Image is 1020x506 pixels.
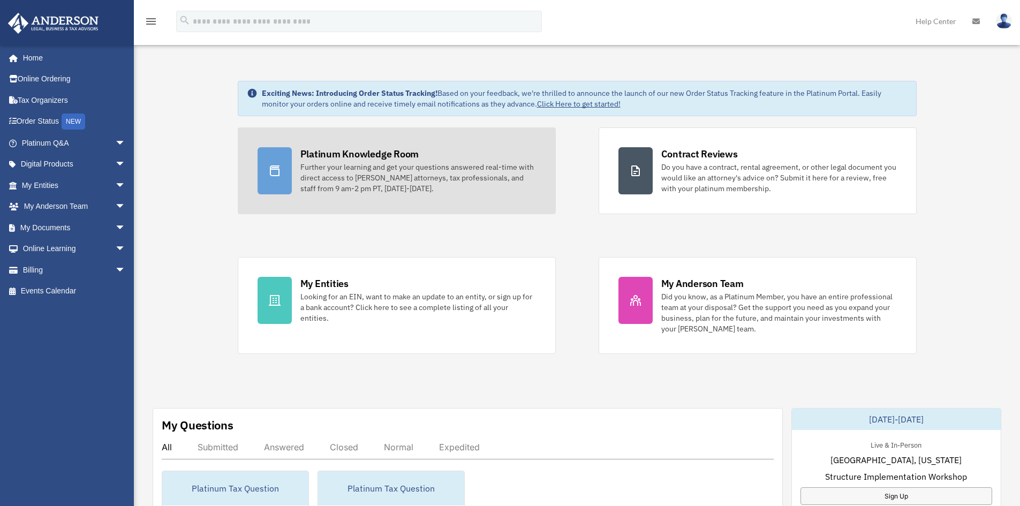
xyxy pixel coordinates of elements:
[537,99,621,109] a: Click Here to get started!
[179,14,191,26] i: search
[162,417,233,433] div: My Questions
[115,175,137,197] span: arrow_drop_down
[162,442,172,452] div: All
[7,47,137,69] a: Home
[145,15,157,28] i: menu
[7,175,142,196] a: My Entitiesarrow_drop_down
[7,238,142,260] a: Online Learningarrow_drop_down
[996,13,1012,29] img: User Pic
[115,238,137,260] span: arrow_drop_down
[830,454,962,466] span: [GEOGRAPHIC_DATA], [US_STATE]
[115,154,137,176] span: arrow_drop_down
[300,291,536,323] div: Looking for an EIN, want to make an update to an entity, or sign up for a bank account? Click her...
[384,442,413,452] div: Normal
[825,470,967,483] span: Structure Implementation Workshop
[7,154,142,175] a: Digital Productsarrow_drop_down
[318,471,464,505] div: Platinum Tax Question
[162,471,308,505] div: Platinum Tax Question
[115,132,137,154] span: arrow_drop_down
[62,114,85,130] div: NEW
[7,217,142,238] a: My Documentsarrow_drop_down
[262,88,908,109] div: Based on your feedback, we're thrilled to announce the launch of our new Order Status Tracking fe...
[439,442,480,452] div: Expedited
[198,442,238,452] div: Submitted
[661,162,897,194] div: Do you have a contract, rental agreement, or other legal document you would like an attorney's ad...
[300,147,419,161] div: Platinum Knowledge Room
[7,132,142,154] a: Platinum Q&Aarrow_drop_down
[264,442,304,452] div: Answered
[661,291,897,334] div: Did you know, as a Platinum Member, you have an entire professional team at your disposal? Get th...
[115,259,137,281] span: arrow_drop_down
[599,257,917,354] a: My Anderson Team Did you know, as a Platinum Member, you have an entire professional team at your...
[5,13,102,34] img: Anderson Advisors Platinum Portal
[115,196,137,218] span: arrow_drop_down
[330,442,358,452] div: Closed
[145,19,157,28] a: menu
[115,217,137,239] span: arrow_drop_down
[862,439,930,450] div: Live & In-Person
[7,259,142,281] a: Billingarrow_drop_down
[7,69,142,90] a: Online Ordering
[661,277,744,290] div: My Anderson Team
[7,111,142,133] a: Order StatusNEW
[599,127,917,214] a: Contract Reviews Do you have a contract, rental agreement, or other legal document you would like...
[300,162,536,194] div: Further your learning and get your questions answered real-time with direct access to [PERSON_NAM...
[7,196,142,217] a: My Anderson Teamarrow_drop_down
[661,147,738,161] div: Contract Reviews
[262,88,437,98] strong: Exciting News: Introducing Order Status Tracking!
[238,257,556,354] a: My Entities Looking for an EIN, want to make an update to an entity, or sign up for a bank accoun...
[7,281,142,302] a: Events Calendar
[238,127,556,214] a: Platinum Knowledge Room Further your learning and get your questions answered real-time with dire...
[7,89,142,111] a: Tax Organizers
[792,409,1001,430] div: [DATE]-[DATE]
[800,487,992,505] a: Sign Up
[300,277,349,290] div: My Entities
